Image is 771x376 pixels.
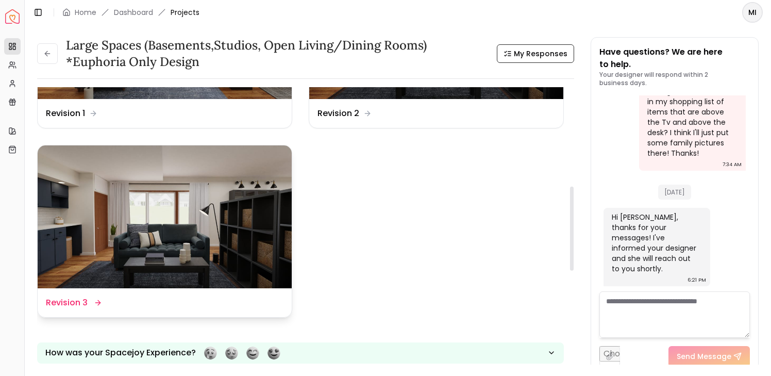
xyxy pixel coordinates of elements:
[45,347,196,359] p: How was your Spacejoy Experience?
[5,9,20,24] img: Spacejoy Logo
[114,7,153,18] a: Dashboard
[612,212,700,274] div: Hi [PERSON_NAME], thanks for your messages! I've informed your designer and she will reach out to...
[497,44,574,63] button: My Responses
[514,48,567,59] span: My Responses
[66,37,489,70] h3: Large Spaces (Basements,Studios, Open living/dining rooms) *Euphoria Only Design
[5,9,20,24] a: Spacejoy
[599,71,750,87] p: Your designer will respond within 2 business days.
[37,145,292,318] a: Revision 3Revision 3
[723,159,742,170] div: 7:34 AM
[46,297,88,309] dd: Revision 3
[599,46,750,71] p: Have questions? We are here to help.
[62,7,199,18] nav: breadcrumb
[75,7,96,18] a: Home
[647,45,735,158] div: Hi [PERSON_NAME]! Thank you for sending this. Is there anyway that you could that arrangement of ...
[317,107,359,120] dd: Revision 2
[658,185,691,200] span: [DATE]
[742,2,763,23] button: MI
[46,107,85,120] dd: Revision 1
[171,7,199,18] span: Projects
[37,342,564,364] button: How was your Spacejoy Experience?Feeling terribleFeeling badFeeling goodFeeling awesome
[38,145,292,288] img: Revision 3
[688,275,706,285] div: 6:21 PM
[743,3,762,22] span: MI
